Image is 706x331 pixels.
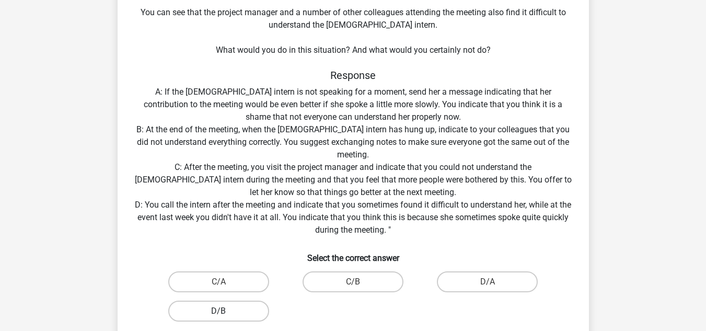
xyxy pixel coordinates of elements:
[168,271,269,292] label: C/A
[437,271,538,292] label: D/A
[134,69,572,82] h5: Response
[134,245,572,263] h6: Select the correct answer
[168,301,269,322] label: D/B
[303,271,403,292] label: C/B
